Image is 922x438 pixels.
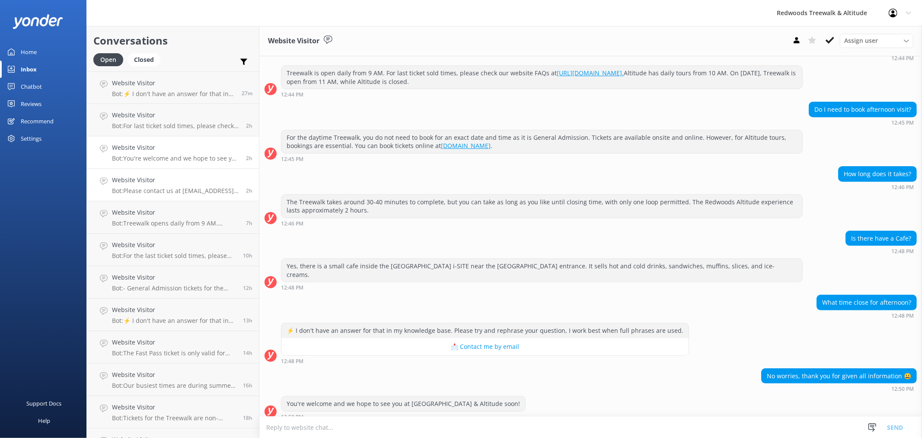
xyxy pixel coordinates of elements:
a: Website VisitorBot:You're welcome and we hope to see you at [GEOGRAPHIC_DATA] & Altitude soon!2h [87,136,259,169]
div: 12:50pm 18-Aug-2025 (UTC +12:00) Pacific/Auckland [761,386,917,392]
div: Settings [21,130,41,147]
div: The Treewalk takes around 30-40 minutes to complete, but you can take as long as you like until c... [281,195,802,218]
span: 07:47am 18-Aug-2025 (UTC +12:00) Pacific/Auckland [246,219,252,227]
div: Treewalk is open daily from 9 AM. For last ticket sold times, please check our website FAQs at Al... [281,66,802,89]
a: Website VisitorBot:For the last ticket sold times, please check our website FAQs at [URL][DOMAIN_... [87,234,259,266]
span: 02:54pm 18-Aug-2025 (UTC +12:00) Pacific/Auckland [242,90,252,97]
p: Bot: Please contact us at [EMAIL_ADDRESS][DOMAIN_NAME] for further information on job vacancies. [112,187,239,195]
h4: Website Visitor [112,305,236,315]
div: Open [93,53,123,66]
div: 12:44pm 18-Aug-2025 (UTC +12:00) Pacific/Auckland [863,55,917,61]
div: 12:48pm 18-Aug-2025 (UTC +12:00) Pacific/Auckland [281,284,803,290]
p: Bot: The Fast Pass ticket is only valid for your booked date and time. If you want to use it on a... [112,349,236,357]
a: [DOMAIN_NAME] [441,142,491,150]
span: 01:07pm 18-Aug-2025 (UTC +12:00) Pacific/Auckland [246,122,252,129]
p: Bot: Our busiest times are during summer, public/school holidays, and weekends, especially at nig... [112,382,236,390]
div: Closed [128,53,160,66]
a: Website VisitorBot:Please contact us at [EMAIL_ADDRESS][DOMAIN_NAME] for further information on j... [87,169,259,201]
strong: 12:50 PM [281,415,303,420]
h4: Website Visitor [112,370,236,380]
div: Recommend [21,113,54,130]
strong: 12:48 PM [281,285,303,290]
p: Bot: You're welcome and we hope to see you at [GEOGRAPHIC_DATA] & Altitude soon! [112,155,239,162]
strong: 12:50 PM [891,386,914,392]
h4: Website Visitor [112,403,236,412]
span: 02:57am 18-Aug-2025 (UTC +12:00) Pacific/Auckland [243,284,252,292]
strong: 12:45 PM [891,120,914,126]
span: 05:02am 18-Aug-2025 (UTC +12:00) Pacific/Auckland [243,252,252,259]
a: Website VisitorBot:Treewalk opens daily from 9 AM. Altitude has daily tours starting from 10 AM.7h [87,201,259,234]
strong: 12:45 PM [281,157,303,162]
div: 12:46pm 18-Aug-2025 (UTC +12:00) Pacific/Auckland [838,184,917,190]
h4: Website Visitor [112,175,239,185]
h3: Website Visitor [268,35,319,47]
span: 09:19pm 17-Aug-2025 (UTC +12:00) Pacific/Auckland [243,414,252,422]
span: 10:50pm 17-Aug-2025 (UTC +12:00) Pacific/Auckland [243,382,252,389]
strong: 12:46 PM [281,221,303,226]
span: Assign user [844,36,878,45]
div: Chatbot [21,78,42,95]
a: Website VisitorBot:⚡ I don't have an answer for that in my knowledge base. Please try and rephras... [87,71,259,104]
a: Website VisitorBot:The Fast Pass ticket is only valid for your booked date and time. If you want ... [87,331,259,364]
div: What time close for afternoon? [817,295,916,310]
div: You're welcome and we hope to see you at [GEOGRAPHIC_DATA] & Altitude soon! [281,396,525,411]
div: Assign User [840,34,913,48]
h4: Website Visitor [112,338,236,347]
a: Website VisitorBot:For last ticket sold times, please check our website FAQs at [URL][DOMAIN_NAME... [87,104,259,136]
h4: Website Visitor [112,143,239,152]
div: 12:48pm 18-Aug-2025 (UTC +12:00) Pacific/Auckland [817,312,917,319]
div: For the daytime Treewalk, you do not need to book for an exact date and time as it is General Adm... [281,130,802,153]
button: 📩 Contact me by email [281,338,689,355]
div: Yes, there is a small cafe inside the [GEOGRAPHIC_DATA] i-SITE near the [GEOGRAPHIC_DATA] entranc... [281,259,802,282]
p: Bot: Treewalk opens daily from 9 AM. Altitude has daily tours starting from 10 AM. [112,219,239,227]
p: Bot: Tickets for the Treewalk are non-refundable and non-transferable. However, for Altitude, if ... [112,414,236,422]
h4: Website Visitor [112,78,235,88]
strong: 12:44 PM [281,92,303,97]
div: 12:46pm 18-Aug-2025 (UTC +12:00) Pacific/Auckland [281,220,803,226]
span: 12:29pm 18-Aug-2025 (UTC +12:00) Pacific/Auckland [246,187,252,194]
div: Home [21,43,37,61]
strong: 12:48 PM [281,359,303,364]
div: 12:45pm 18-Aug-2025 (UTC +12:00) Pacific/Auckland [281,156,803,162]
div: Reviews [21,95,41,113]
img: yonder-white-logo.png [13,14,63,29]
div: Do I need to book afternoon visit? [809,102,916,117]
div: Help [38,412,50,429]
a: Website VisitorBot:- General Admission tickets for the Treewalk are interchangeable between day a... [87,266,259,299]
div: No worries, thank you for given all information 😀 [762,369,916,383]
div: 12:50pm 18-Aug-2025 (UTC +12:00) Pacific/Auckland [281,414,526,420]
h2: Conversations [93,32,252,49]
p: Bot: - General Admission tickets for the Treewalk are interchangeable between day and night, but ... [112,284,236,292]
div: 12:48pm 18-Aug-2025 (UTC +12:00) Pacific/Auckland [281,358,689,364]
strong: 12:46 PM [891,185,914,190]
strong: 12:48 PM [891,313,914,319]
a: Website VisitorBot:⚡ I don't have an answer for that in my knowledge base. Please try and rephras... [87,299,259,331]
h4: Website Visitor [112,273,236,282]
div: How long does it takes? [839,167,916,181]
div: Support Docs [27,395,62,412]
a: Website VisitorBot:Tickets for the Treewalk are non-refundable and non-transferable. However, for... [87,396,259,428]
h4: Website Visitor [112,240,236,250]
div: 12:48pm 18-Aug-2025 (UTC +12:00) Pacific/Auckland [845,248,917,254]
div: ⚡ I don't have an answer for that in my knowledge base. Please try and rephrase your question, I ... [281,323,689,338]
h4: Website Visitor [112,208,239,217]
span: 01:23am 18-Aug-2025 (UTC +12:00) Pacific/Auckland [243,317,252,324]
span: 12:29am 18-Aug-2025 (UTC +12:00) Pacific/Auckland [243,349,252,357]
div: 12:45pm 18-Aug-2025 (UTC +12:00) Pacific/Auckland [809,119,917,126]
div: Inbox [21,61,37,78]
h4: Website Visitor [112,110,239,120]
a: [URL][DOMAIN_NAME]. [557,69,624,77]
strong: 12:44 PM [891,56,914,61]
p: Bot: For the last ticket sold times, please check our website FAQs at [URL][DOMAIN_NAME] [112,252,236,260]
div: Is there have a Cafe? [846,231,916,246]
a: Website VisitorBot:Our busiest times are during summer, public/school holidays, and weekends, esp... [87,364,259,396]
p: Bot: ⚡ I don't have an answer for that in my knowledge base. Please try and rephrase your questio... [112,90,235,98]
a: Closed [128,55,165,64]
strong: 12:48 PM [891,249,914,254]
div: 12:44pm 18-Aug-2025 (UTC +12:00) Pacific/Auckland [281,91,803,97]
p: Bot: ⚡ I don't have an answer for that in my knowledge base. Please try and rephrase your questio... [112,317,236,325]
span: 12:50pm 18-Aug-2025 (UTC +12:00) Pacific/Auckland [246,155,252,162]
a: Open [93,55,128,64]
p: Bot: For last ticket sold times, please check our website FAQs at [URL][DOMAIN_NAME]. [112,122,239,130]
